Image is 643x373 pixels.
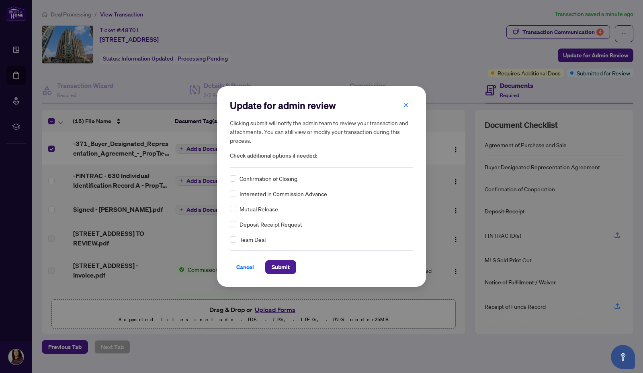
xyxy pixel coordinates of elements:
span: Team Deal [240,235,266,244]
span: Mutual Release [240,205,278,213]
h5: Clicking submit will notify the admin team to review your transaction and attachments. You can st... [230,118,413,145]
span: close [403,102,409,108]
span: Submit [272,261,290,274]
button: Submit [265,260,296,274]
span: Confirmation of Closing [240,174,297,183]
span: Deposit Receipt Request [240,220,302,229]
span: Interested in Commission Advance [240,189,327,198]
span: Cancel [236,261,254,274]
span: Check additional options if needed: [230,151,413,160]
button: Cancel [230,260,260,274]
h2: Update for admin review [230,99,413,112]
button: Open asap [611,345,635,369]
